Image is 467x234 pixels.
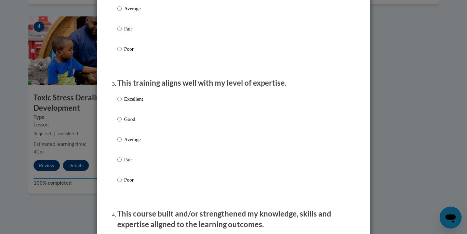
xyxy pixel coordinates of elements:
input: Good [117,115,122,123]
input: Average [117,5,122,12]
input: Average [117,136,122,143]
p: This course built and/or strengthened my knowledge, skills and expertise aligned to the learning ... [117,209,350,230]
p: Average [124,5,143,12]
input: Fair [117,156,122,163]
input: Poor [117,45,122,53]
input: Poor [117,176,122,184]
p: Excellent [124,95,143,103]
p: Fair [124,156,143,163]
p: Poor [124,176,143,184]
p: Good [124,115,143,123]
p: Fair [124,25,143,33]
p: Average [124,136,143,143]
p: Poor [124,45,143,53]
p: This training aligns well with my level of expertise. [117,78,350,88]
input: Excellent [117,95,122,103]
input: Fair [117,25,122,33]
